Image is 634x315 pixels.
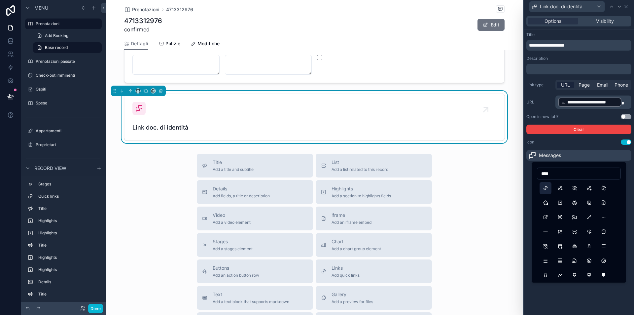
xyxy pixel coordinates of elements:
[132,6,159,13] span: Prenotazioni
[583,226,595,238] button: Click
[598,197,610,209] button: FileSymlink
[583,211,595,223] button: Line
[554,255,566,267] button: BaselineDensitySmall
[165,40,180,47] span: Pulizie
[213,238,253,245] span: Stages
[526,40,631,51] div: scrollable content
[554,240,566,252] button: CylinderPlus
[529,1,605,12] button: Link doc. di identità
[554,226,566,238] button: LineHeight
[124,94,504,140] a: Link doc. di identità
[197,259,313,283] button: ButtonsAdd an action button row
[332,299,373,304] span: Add a preview for files
[25,70,102,81] a: Check-out imminenti
[33,30,102,41] a: Add Booking
[554,211,566,223] button: ExternalLinkOff
[540,3,582,10] span: Link doc. di identità
[332,167,388,172] span: Add a list related to this record
[213,220,251,225] span: Add a video element
[598,240,610,252] button: BaselineDensityLarge
[124,6,159,13] a: Prenotazioni
[213,159,254,166] span: Title
[540,197,551,209] button: HomeLink
[213,246,253,252] span: Add a stages element
[554,182,566,194] button: LinkMinus
[38,181,99,187] label: Stages
[569,211,581,223] button: FolderSymlink
[598,226,610,238] button: Cylinder
[316,259,432,283] button: LinksAdd quick links
[569,226,581,238] button: LineScan
[597,82,608,88] span: Email
[191,38,220,51] a: Modifiche
[124,25,162,33] span: confirmed
[159,38,180,51] a: Pulizie
[526,56,548,61] label: Description
[569,197,581,209] button: BrandLinktree
[596,18,614,24] span: Visibility
[45,33,68,38] span: Add Booking
[33,42,102,53] a: Base record
[166,6,193,13] span: 4713312976
[539,152,561,159] span: Messages
[569,269,581,281] button: TimelineEvent
[38,279,99,285] label: Details
[131,40,148,47] span: Dettagli
[197,286,313,310] button: TextAdd a text block that supports markdown
[213,193,270,199] span: Add fields, a title or description
[38,194,99,199] label: Quick links
[316,154,432,177] button: ListAdd a list related to this record
[554,269,566,281] button: Timeline
[615,82,628,88] span: Phone
[316,180,432,204] button: HighlightsAdd a section to highlights fields
[34,5,48,11] span: Menu
[197,154,313,177] button: TitleAdd a title and subtitle
[332,212,371,218] span: iframe
[598,255,610,267] button: MoodWink2
[36,59,100,64] label: Prenotazioni passate
[38,267,99,272] label: Highlights
[36,128,100,134] label: Appartamenti
[34,165,66,171] span: Record view
[36,142,100,147] label: Proprietari
[598,269,610,281] button: TimelineEventFilled
[332,193,391,199] span: Add a section to highlights fields
[526,114,558,119] div: Open in new tab?
[38,243,99,248] label: Title
[332,185,391,192] span: Highlights
[213,273,259,278] span: Add an action button row
[25,98,102,108] a: Spese
[25,56,102,67] a: Prenotazioni passate
[213,185,270,192] span: Details
[38,292,99,297] label: Title
[526,99,553,105] label: URL
[540,255,551,267] button: BaselineDensityMedium
[583,182,595,194] button: LinkPlus
[598,211,610,223] button: LineDashed
[526,125,631,134] button: Clear
[526,82,553,88] label: Link type
[583,255,595,267] button: MoodWink
[545,18,561,24] span: Options
[213,212,251,218] span: Video
[21,176,106,302] div: scrollable content
[38,230,99,236] label: Highlights
[36,21,98,26] label: Prenotazioni
[569,255,581,267] button: FileLike
[332,265,360,271] span: Links
[540,211,551,223] button: ExternalLink
[25,139,102,150] a: Proprietari
[197,233,313,257] button: StagesAdd a stages element
[540,240,551,252] button: CylinderOff
[579,82,590,88] span: Page
[569,240,581,252] button: Curling
[316,233,432,257] button: ChartAdd a chart group element
[540,269,551,281] button: Overline
[526,64,631,74] div: scrollable content
[316,286,432,310] button: GalleryAdd a preview for files
[332,246,381,252] span: Add a chart group element
[213,291,289,298] span: Text
[36,87,100,92] label: Ospiti
[124,16,162,25] h1: 4713312976
[598,182,610,194] button: Unlink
